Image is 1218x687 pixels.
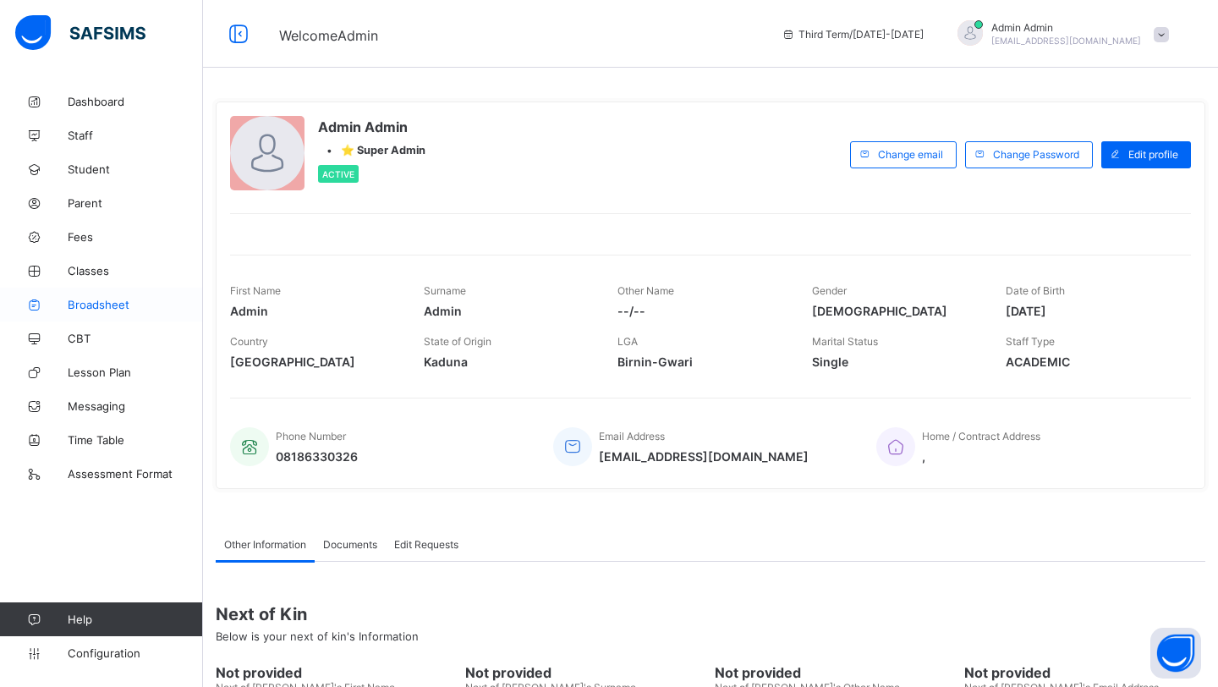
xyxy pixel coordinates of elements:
[964,664,1205,681] span: Not provided
[993,148,1079,161] span: Change Password
[68,298,203,311] span: Broadsheet
[68,467,203,481] span: Assessment Format
[68,196,203,210] span: Parent
[1006,354,1174,369] span: ACADEMIC
[1150,628,1201,679] button: Open asap
[617,335,638,348] span: LGA
[224,538,306,551] span: Other Information
[68,332,203,345] span: CBT
[341,144,425,157] span: ⭐ Super Admin
[68,162,203,176] span: Student
[68,95,203,108] span: Dashboard
[617,284,674,297] span: Other Name
[68,264,203,278] span: Classes
[424,354,592,369] span: Kaduna
[991,21,1141,34] span: Admin Admin
[68,230,203,244] span: Fees
[599,430,665,442] span: Email Address
[922,430,1040,442] span: Home / Contract Address
[1006,304,1174,318] span: [DATE]
[318,118,425,135] span: Admin Admin
[812,284,847,297] span: Gender
[323,538,377,551] span: Documents
[617,354,786,369] span: Birnin-Gwari
[68,399,203,413] span: Messaging
[68,433,203,447] span: Time Table
[230,284,281,297] span: First Name
[318,144,425,157] div: •
[812,335,878,348] span: Marital Status
[322,169,354,179] span: Active
[715,664,956,681] span: Not provided
[230,304,398,318] span: Admin
[279,27,378,44] span: Welcome Admin
[1006,335,1055,348] span: Staff Type
[617,304,786,318] span: --/--
[599,449,809,464] span: [EMAIL_ADDRESS][DOMAIN_NAME]
[812,354,980,369] span: Single
[68,365,203,379] span: Lesson Plan
[424,304,592,318] span: Admin
[230,354,398,369] span: [GEOGRAPHIC_DATA]
[782,28,924,41] span: session/term information
[941,20,1177,48] div: AdminAdmin
[68,613,202,626] span: Help
[68,646,202,660] span: Configuration
[394,538,458,551] span: Edit Requests
[812,304,980,318] span: [DEMOGRAPHIC_DATA]
[230,335,268,348] span: Country
[15,15,145,51] img: safsims
[424,284,466,297] span: Surname
[991,36,1141,46] span: [EMAIL_ADDRESS][DOMAIN_NAME]
[216,664,457,681] span: Not provided
[878,148,943,161] span: Change email
[1006,284,1065,297] span: Date of Birth
[424,335,491,348] span: State of Origin
[276,449,358,464] span: 08186330326
[216,604,1205,624] span: Next of Kin
[1128,148,1178,161] span: Edit profile
[68,129,203,142] span: Staff
[465,664,706,681] span: Not provided
[276,430,346,442] span: Phone Number
[216,629,419,643] span: Below is your next of kin's Information
[922,449,1040,464] span: ,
